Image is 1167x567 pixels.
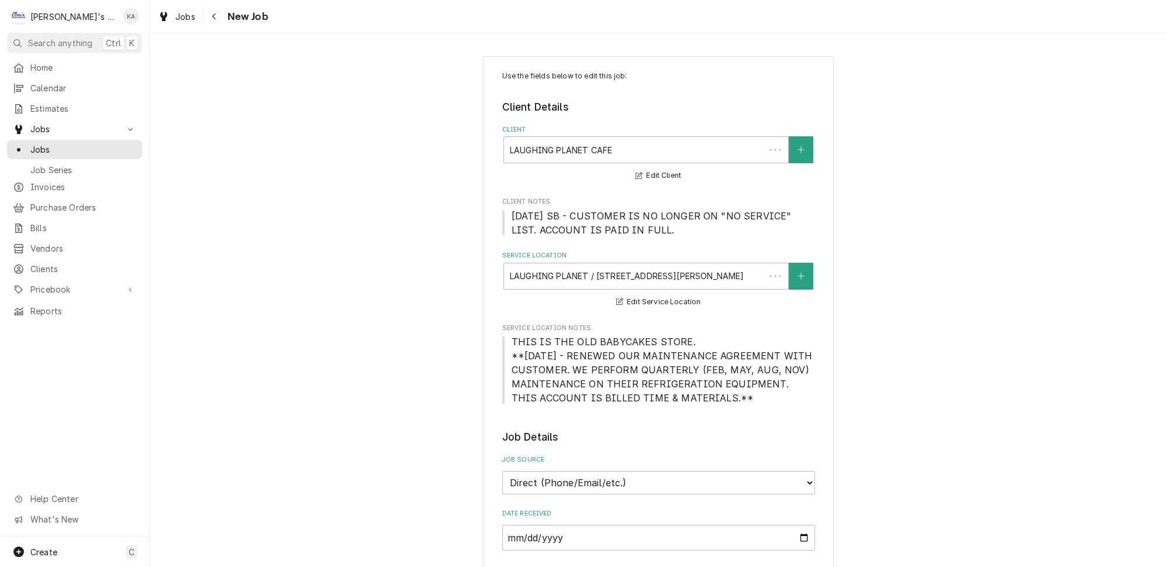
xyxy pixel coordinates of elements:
[11,8,27,25] div: C
[205,7,224,26] button: Navigate back
[30,513,135,525] span: What's New
[7,280,142,299] a: Go to Pricebook
[106,37,121,49] span: Ctrl
[502,99,815,115] legend: Client Details
[129,37,134,49] span: K
[502,509,815,518] label: Date Received
[502,509,815,551] div: Date Received
[30,222,136,234] span: Bills
[30,61,136,74] span: Home
[123,8,139,25] div: KA
[7,259,142,279] a: Clients
[30,283,119,295] span: Pricebook
[30,164,136,176] span: Job Series
[614,295,703,310] button: Edit Service Location
[502,324,815,405] div: Service Location Notes
[30,547,57,557] span: Create
[502,125,815,135] label: Client
[30,11,116,23] div: [PERSON_NAME]'s Refrigeration
[7,239,142,258] a: Vendors
[502,209,815,237] span: Client Notes
[502,251,815,260] label: Service Location
[153,7,200,26] a: Jobs
[7,140,142,159] a: Jobs
[512,210,795,236] span: [DATE] SB - CUSTOMER IS NO LONGER ON "NO SERVICE" LIST. ACCOUNT IS PAID IN FULL.
[7,198,142,217] a: Purchase Orders
[129,546,134,558] span: C
[797,146,805,154] svg: Create New Client
[7,78,142,98] a: Calendar
[30,242,136,255] span: Vendors
[123,8,139,25] div: Korey Austin's Avatar
[797,272,805,280] svg: Create New Location
[7,177,142,197] a: Invoices
[7,301,142,321] a: Reports
[7,58,142,77] a: Home
[175,11,195,23] span: Jobs
[7,99,142,118] a: Estimates
[502,71,815,81] p: Use the fields below to edit this job:
[502,324,815,333] span: Service Location Notes
[30,493,135,505] span: Help Center
[11,8,27,25] div: Clay's Refrigeration's Avatar
[30,201,136,214] span: Purchase Orders
[30,263,136,275] span: Clients
[30,123,119,135] span: Jobs
[502,197,815,236] div: Client Notes
[502,251,815,309] div: Service Location
[30,305,136,317] span: Reports
[224,9,268,25] span: New Job
[502,525,815,551] input: yyyy-mm-dd
[789,136,813,163] button: Create New Client
[7,218,142,238] a: Bills
[30,102,136,115] span: Estimates
[502,455,815,494] div: Job Source
[502,335,815,405] span: Service Location Notes
[502,125,815,183] div: Client
[789,263,813,290] button: Create New Location
[7,160,142,180] a: Job Series
[512,336,816,404] span: THIS IS THE OLD BABYCAKES STORE. **[DATE] - RENEWED OUR MAINTENANCE AGREEMENT WITH CUSTOMER. WE P...
[7,489,142,508] a: Go to Help Center
[7,119,142,139] a: Go to Jobs
[502,429,815,445] legend: Job Details
[502,197,815,207] span: Client Notes
[502,455,815,465] label: Job Source
[30,82,136,94] span: Calendar
[28,37,92,49] span: Search anything
[30,143,136,156] span: Jobs
[7,510,142,529] a: Go to What's New
[30,181,136,193] span: Invoices
[7,33,142,53] button: Search anythingCtrlK
[634,169,683,183] button: Edit Client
